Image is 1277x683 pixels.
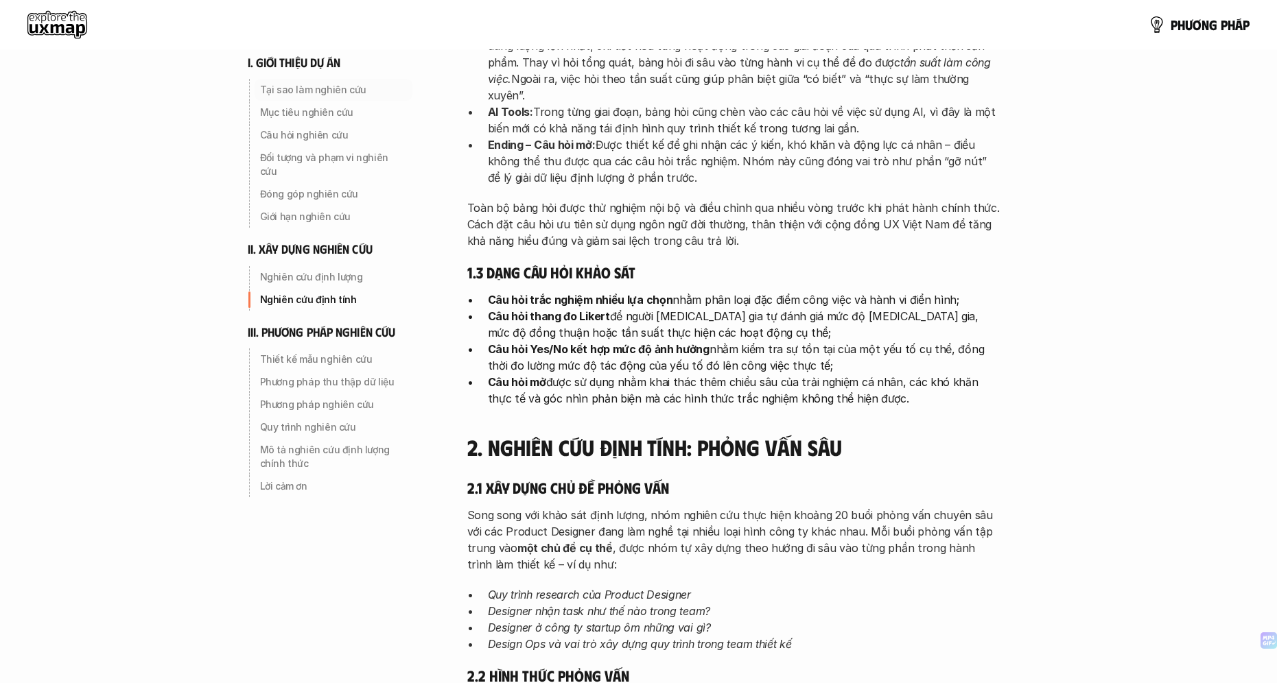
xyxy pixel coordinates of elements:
[260,479,407,493] p: Lời cảm ơn
[488,105,533,119] strong: AI Tools:
[488,136,1003,186] p: Được thiết kế để ghi nhận các ý kiến, khó khăn và động lực cá nhân – điều không thể thu được qua ...
[488,308,1003,341] p: để người [MEDICAL_DATA] gia tự đánh giá mức độ [MEDICAL_DATA] gia, mức độ đồng thuận hoặc tần suấ...
[260,352,407,366] p: Thiết kế mẫu nghiên cứu
[248,289,412,311] a: Nghiên cứu định tính
[260,375,407,389] p: Phương pháp thu thập dữ liệu
[467,263,1003,282] h5: 1.3 Dạng câu hỏi khảo sát
[248,101,412,123] a: Mục tiêu nghiên cứu
[488,588,691,601] em: Quy trình research của Product Designer
[248,55,341,71] h6: i. giới thiệu dự án
[260,420,407,434] p: Quy trình nghiên cứu
[488,56,994,86] em: tần suất làm công việc.
[1171,17,1178,32] span: p
[1193,17,1202,32] span: ơ
[260,443,407,470] p: Mô tả nghiên cứu định lượng chính thức
[1178,17,1185,32] span: h
[1243,17,1250,32] span: p
[260,210,407,224] p: Giới hạn nghiên cứu
[1149,11,1250,38] a: phươngpháp
[1185,17,1193,32] span: ư
[467,434,1003,460] h4: 2. Nghiên cứu định tính: Phỏng vấn sâu
[467,507,1003,573] p: Song song với khảo sát định lượng, nhóm nghiên cứu thực hiện khoảng 20 buổi phỏng vấn chuyên sâu ...
[248,416,412,438] a: Quy trình nghiên cứu
[260,128,407,142] p: Câu hỏi nghiên cứu
[248,183,412,205] a: Đóng góp nghiên cứu
[488,375,546,389] strong: Câu hỏi mở
[488,291,1003,308] p: nhằm phân loại đặc điểm công việc và hành vi điển hình;
[248,147,412,182] a: Đối tượng và phạm vi nghiên cứu
[260,398,407,411] p: Phương pháp nghiên cứu
[488,138,596,152] strong: Ending – Câu hỏi mở:
[260,270,407,284] p: Nghiên cứu định lượng
[488,621,711,634] em: Designer ở công ty startup ôm những vai gì?
[248,266,412,288] a: Nghiên cứu định lượng
[517,541,613,555] strong: một chủ đề cụ thể
[488,309,610,323] strong: Câu hỏi thang đo Likert
[260,83,407,97] p: Tại sao làm nghiên cứu
[248,241,373,257] h6: ii. xây dựng nghiên cứu
[488,342,710,356] strong: Câu hỏi Yes/No kết hợp mức độ ảnh hưởng
[260,106,407,119] p: Mục tiêu nghiên cứu
[260,293,407,307] p: Nghiên cứu định tính
[248,79,412,101] a: Tại sao làm nghiên cứu
[488,104,1003,136] p: Trong từng giai đoạn, bảng hỏi cũng chèn vào các câu hỏi về việc sử dụng AI, vì đây là một biến m...
[488,637,792,651] em: Design Ops và vai trò xây dựng quy trình trong team thiết kế
[248,206,412,228] a: Giới hạn nghiên cứu
[260,151,407,178] p: Đối tượng và phạm vi nghiên cứu
[248,475,412,497] a: Lời cảm ơn
[1228,17,1235,32] span: h
[248,371,412,393] a: Phương pháp thu thập dữ liệu
[248,394,412,416] a: Phương pháp nghiên cứu
[1235,17,1243,32] span: á
[1221,17,1228,32] span: p
[248,124,412,146] a: Câu hỏi nghiên cứu
[467,200,1003,249] p: Toàn bộ bảng hỏi được thử nghiệm nội bộ và điều chỉnh qua nhiều vòng trước khi phát hành chính th...
[248,439,412,475] a: Mô tả nghiên cứu định lượng chính thức
[488,341,1003,374] p: nhằm kiểm tra sự tồn tại của một yếu tố cụ thể, đồng thời đo lường mức độ tác động của yếu tố đó ...
[488,374,1003,407] p: được sử dụng nhằm khai thác thêm chiều sâu của trải nghiệm cá nhân, các khó khăn thực tế và góc n...
[260,187,407,201] p: Đóng góp nghiên cứu
[488,604,710,618] em: Designer nhận task như thế nào trong team?
[488,21,1003,104] p: Đây là phần chiếm dung lượng lớn nhất, chi tiết hóa từng hoạt động trong các giai đoạn của quá tr...
[467,478,1003,497] h5: 2.1 Xây dựng chủ đề phỏng vấn
[488,293,673,307] strong: Câu hỏi trắc nghiệm nhiều lựa chọn
[1209,17,1217,32] span: g
[248,348,412,370] a: Thiết kế mẫu nghiên cứu
[1202,17,1209,32] span: n
[248,324,396,340] h6: iii. phương pháp nghiên cứu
